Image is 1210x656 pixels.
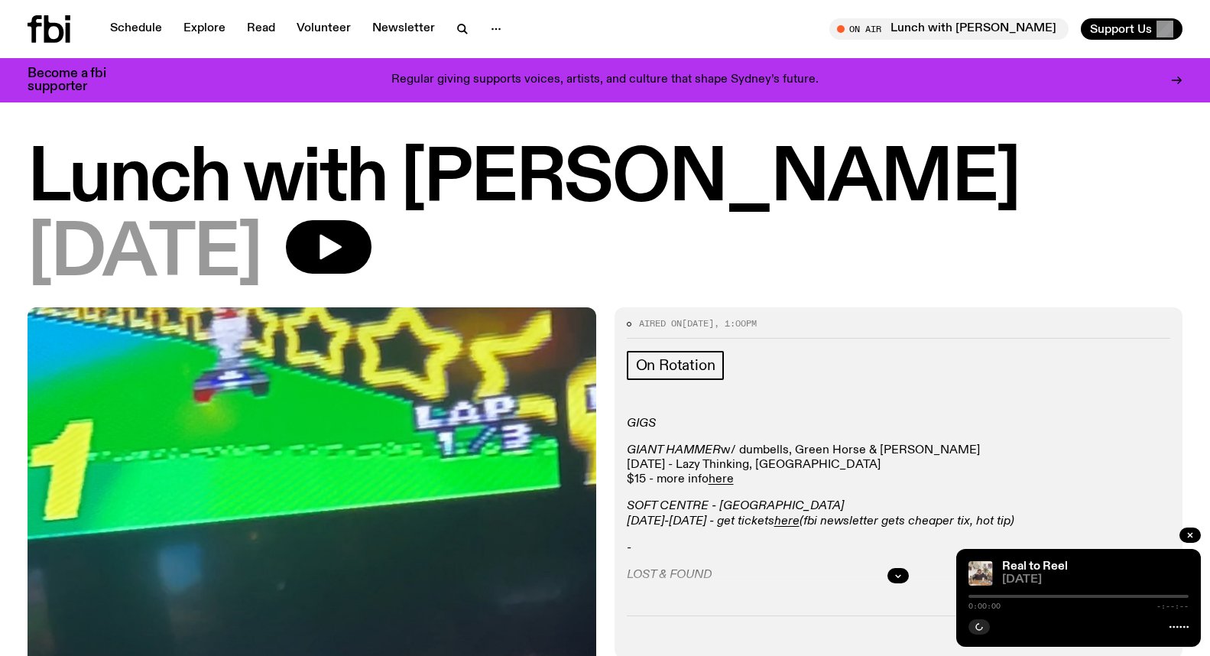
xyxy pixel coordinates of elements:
img: Jasper Craig Adams holds a vintage camera to his eye, obscuring his face. He is wearing a grey ju... [968,561,993,586]
button: Support Us [1081,18,1182,40]
button: On AirLunch with [PERSON_NAME] [829,18,1069,40]
p: - [627,541,1171,556]
em: [DATE]-[DATE] - get tickets [627,515,774,528]
span: Aired on [639,317,682,330]
p: Regular giving supports voices, artists, and culture that shape Sydney’s future. [391,73,819,87]
a: Schedule [101,18,171,40]
span: Support Us [1090,22,1152,36]
span: On Rotation [636,357,715,374]
span: , 1:00pm [714,317,757,330]
span: 0:00:00 [968,602,1001,610]
a: here [709,473,734,486]
span: -:--:-- [1156,602,1189,610]
a: here [774,515,800,528]
em: GIGS [627,417,656,430]
a: Real to Reel [1002,560,1068,573]
a: Newsletter [363,18,444,40]
em: (fbi newsletter gets cheaper tix, hot tip) [800,515,1014,528]
a: On Rotation [627,351,725,380]
span: [DATE] [28,220,261,289]
em: SOFT CENTRE - [GEOGRAPHIC_DATA] [627,500,844,512]
a: Volunteer [287,18,360,40]
a: Read [238,18,284,40]
em: GIANT HAMMER [627,444,721,456]
span: [DATE] [1002,574,1189,586]
h1: Lunch with [PERSON_NAME] [28,145,1182,214]
a: Explore [174,18,235,40]
p: w/ dumbells, Green Horse & [PERSON_NAME] [DATE] - Lazy Thinking, [GEOGRAPHIC_DATA] $15 - more info [627,443,1171,488]
h3: Become a fbi supporter [28,67,125,93]
span: [DATE] [682,317,714,330]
